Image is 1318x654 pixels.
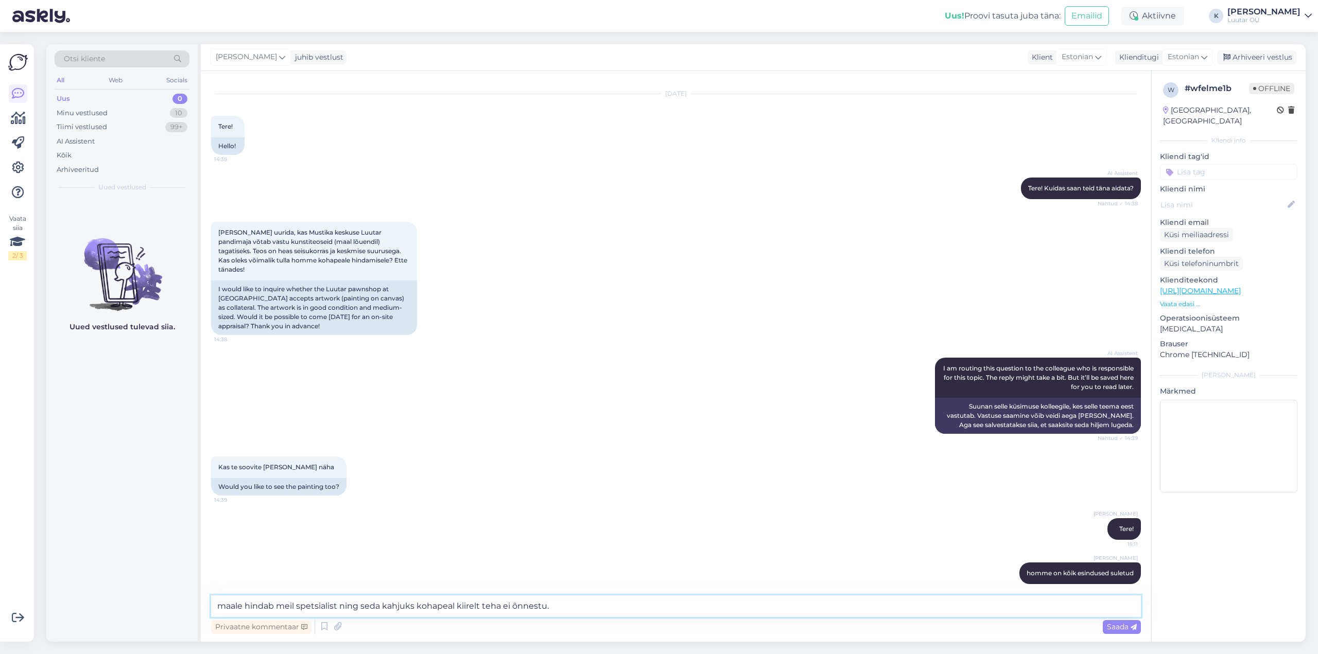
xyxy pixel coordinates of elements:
[64,54,105,64] span: Otsi kliente
[172,94,187,104] div: 0
[211,620,311,634] div: Privaatne kommentaar
[218,463,334,471] span: Kas te soovite [PERSON_NAME] näha
[8,52,28,72] img: Askly Logo
[164,74,189,87] div: Socials
[218,122,233,130] span: Tere!
[1227,16,1300,24] div: Luutar OÜ
[57,108,108,118] div: Minu vestlused
[1227,8,1312,24] a: [PERSON_NAME]Luutar OÜ
[1062,51,1093,63] span: Estonian
[1115,52,1159,63] div: Klienditugi
[1099,169,1138,177] span: AI Assistent
[8,251,27,260] div: 2 / 3
[70,322,175,332] p: Uued vestlused tulevad siia.
[57,136,95,147] div: AI Assistent
[1065,6,1109,26] button: Emailid
[57,165,99,175] div: Arhiveeritud
[1094,510,1138,518] span: [PERSON_NAME]
[1160,339,1297,349] p: Brauser
[1028,184,1134,192] span: Tere! Kuidas saan teid täna aidata?
[98,183,146,192] span: Uued vestlused
[1160,184,1297,195] p: Kliendi nimi
[1160,164,1297,180] input: Lisa tag
[211,478,346,496] div: Would you like to see the painting too?
[1099,540,1138,548] span: 15:11
[170,108,187,118] div: 10
[1099,585,1138,592] span: 15:11
[1160,286,1241,295] a: [URL][DOMAIN_NAME]
[214,335,253,343] span: 14:38
[1168,51,1199,63] span: Estonian
[1160,275,1297,286] p: Klienditeekond
[1160,136,1297,145] div: Kliendi info
[107,74,125,87] div: Web
[1098,200,1138,207] span: Nähtud ✓ 14:38
[1160,228,1233,242] div: Küsi meiliaadressi
[291,52,343,63] div: juhib vestlust
[1217,50,1296,64] div: Arhiveeri vestlus
[165,122,187,132] div: 99+
[1185,82,1249,95] div: # wfelme1b
[1249,83,1294,94] span: Offline
[1168,86,1174,94] span: w
[211,280,417,335] div: I would like to inquire whether the Luutar pawnshop at [GEOGRAPHIC_DATA] accepts artwork (paintin...
[57,122,107,132] div: Tiimi vestlused
[211,89,1141,98] div: [DATE]
[1160,313,1297,324] p: Operatsioonisüsteem
[211,137,245,155] div: Hello!
[1099,349,1138,357] span: AI Assistent
[1160,199,1286,210] input: Lisa nimi
[1160,217,1297,228] p: Kliendi email
[57,150,72,161] div: Kõik
[945,11,964,21] b: Uus!
[57,94,70,104] div: Uus
[1119,525,1134,533] span: Tere!
[943,364,1135,391] span: I am routing this question to the colleague who is responsible for this topic. The reply might ta...
[1121,7,1184,25] div: Aktiivne
[214,496,253,504] span: 14:39
[1107,622,1137,631] span: Saada
[1209,9,1223,23] div: K
[945,10,1061,22] div: Proovi tasuta juba täna:
[1160,299,1297,309] p: Vaata edasi ...
[1160,370,1297,380] div: [PERSON_NAME]
[1160,349,1297,360] p: Chrome [TECHNICAL_ID]
[1160,324,1297,334] p: [MEDICAL_DATA]
[218,228,409,273] span: [PERSON_NAME] uurida, kas Mustika keskuse Luutar pandimaja võtab vastu kunstiteoseid (maal lõuend...
[1160,257,1243,271] div: Küsi telefoninumbrit
[46,220,198,312] img: No chats
[8,214,27,260] div: Vaata siia
[211,595,1141,617] textarea: maale hindab meil spetsialist ning seda kahjuks kohapeal kiirelt teha ei õnnestu.
[55,74,66,87] div: All
[1160,246,1297,257] p: Kliendi telefon
[1160,386,1297,397] p: Märkmed
[214,155,253,163] span: 14:38
[1098,434,1138,442] span: Nähtud ✓ 14:39
[1227,8,1300,16] div: [PERSON_NAME]
[1094,554,1138,562] span: [PERSON_NAME]
[1160,151,1297,162] p: Kliendi tag'id
[1163,105,1277,127] div: [GEOGRAPHIC_DATA], [GEOGRAPHIC_DATA]
[1028,52,1053,63] div: Klient
[216,51,277,63] span: [PERSON_NAME]
[1027,569,1134,577] span: homme on kõik esindused suletud
[935,398,1141,434] div: Suunan selle küsimuse kolleegile, kes selle teema eest vastutab. Vastuse saamine võib veidi aega ...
